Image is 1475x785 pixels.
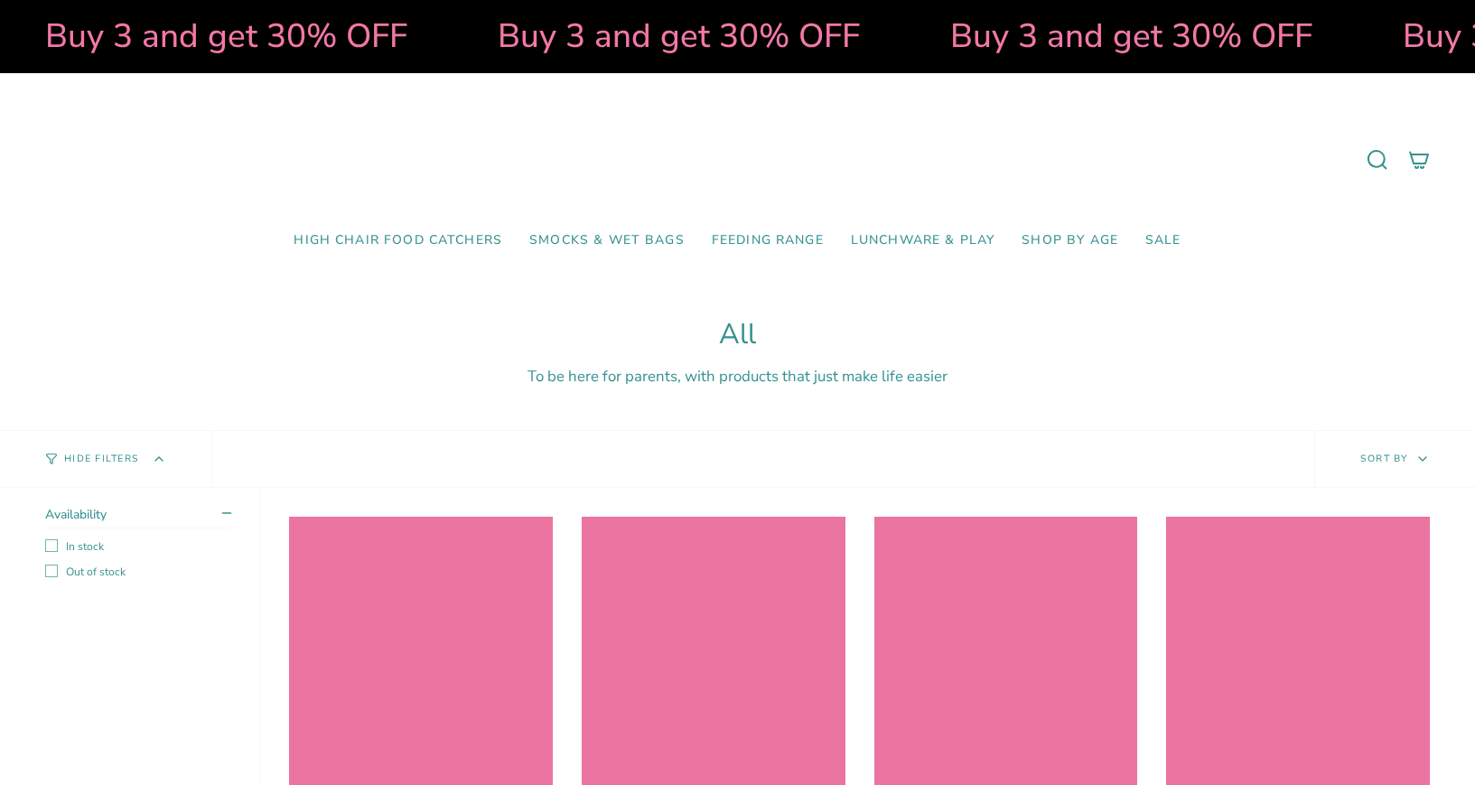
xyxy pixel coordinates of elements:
[516,220,698,262] a: Smocks & Wet Bags
[851,233,994,248] span: Lunchware & Play
[582,100,893,220] a: Mumma’s Little Helpers
[280,220,516,262] a: High Chair Food Catchers
[45,506,107,523] span: Availability
[529,233,685,248] span: Smocks & Wet Bags
[64,454,139,464] span: Hide Filters
[294,233,502,248] span: High Chair Food Catchers
[1008,220,1132,262] a: Shop by Age
[45,506,231,528] summary: Availability
[1022,233,1118,248] span: Shop by Age
[837,220,1008,262] a: Lunchware & Play
[1314,431,1475,487] button: Sort by
[1360,452,1408,465] span: Sort by
[405,14,767,59] strong: Buy 3 and get 30% OFF
[1132,220,1195,262] a: SALE
[1145,233,1181,248] span: SALE
[45,318,1430,351] h1: All
[698,220,837,262] a: Feeding Range
[712,233,824,248] span: Feeding Range
[45,565,231,579] label: Out of stock
[857,14,1219,59] strong: Buy 3 and get 30% OFF
[45,539,231,554] label: In stock
[527,366,948,387] span: To be here for parents, with products that just make life easier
